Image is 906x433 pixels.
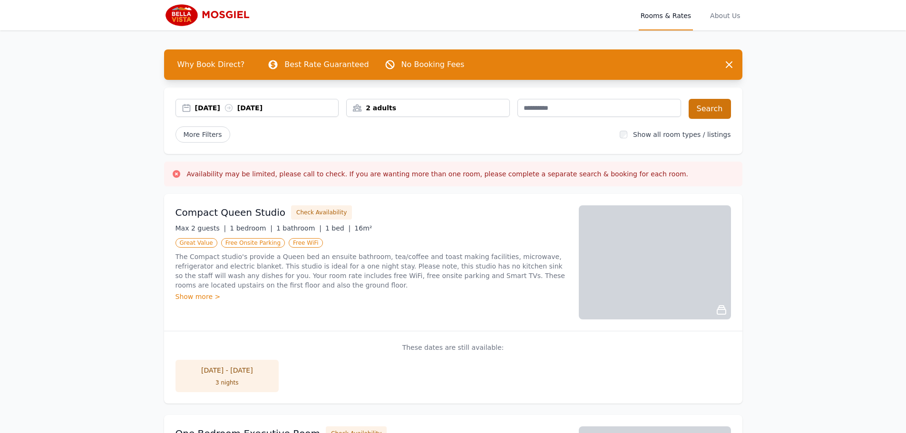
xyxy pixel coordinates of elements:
[347,103,509,113] div: 2 adults
[354,224,372,232] span: 16m²
[289,238,323,248] span: Free WiFi
[170,55,253,74] span: Why Book Direct?
[175,206,286,219] h3: Compact Queen Studio
[175,238,217,248] span: Great Value
[284,59,369,70] p: Best Rate Guaranteed
[175,292,567,301] div: Show more >
[401,59,465,70] p: No Booking Fees
[164,4,256,27] img: Bella Vista Mosgiel
[230,224,273,232] span: 1 bedroom |
[633,131,731,138] label: Show all room types / listings
[175,126,230,143] span: More Filters
[187,169,689,179] h3: Availability may be limited, please call to check. If you are wanting more than one room, please ...
[175,252,567,290] p: The Compact studio's provide a Queen bed an ensuite bathroom, tea/coffee and toast making facilit...
[221,238,285,248] span: Free Onsite Parking
[175,224,226,232] span: Max 2 guests |
[689,99,731,119] button: Search
[195,103,339,113] div: [DATE] [DATE]
[175,343,731,352] p: These dates are still available:
[276,224,321,232] span: 1 bathroom |
[325,224,351,232] span: 1 bed |
[185,379,270,386] div: 3 nights
[291,205,352,220] button: Check Availability
[185,366,270,375] div: [DATE] - [DATE]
